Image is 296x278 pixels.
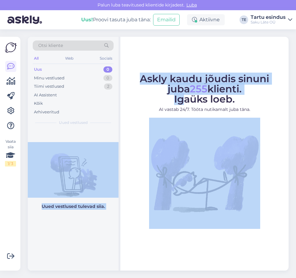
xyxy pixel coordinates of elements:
span: Uued vestlused [59,120,88,125]
div: AI Assistent [34,92,57,98]
img: No Chat active [149,118,260,229]
span: 255 [190,83,207,95]
div: 2 [104,83,112,90]
span: Luba [185,2,199,8]
div: 0 [103,66,112,73]
img: Askly Logo [5,42,17,53]
div: Vaata siia [5,139,16,166]
div: All [33,54,40,62]
div: Kõik [34,100,43,107]
div: 1 / 3 [5,161,16,166]
span: Otsi kliente [38,42,63,49]
b: Uus! [81,17,93,23]
a: Tartu esindusSaku Läte OÜ [251,15,292,25]
div: Tartu esindus [251,15,286,20]
div: Minu vestlused [34,75,65,81]
div: Web [64,54,75,62]
span: Askly kaudu jõudis sinuni juba klienti. Igaüks loeb. [140,73,269,105]
p: Uued vestlused tulevad siia. [42,203,105,210]
div: Saku Läte OÜ [251,20,286,25]
div: Aktiivne [187,14,225,25]
div: Socials [98,54,114,62]
button: Emailid [153,14,180,26]
img: No chats [28,142,119,198]
div: TE [240,15,248,24]
p: AI vastab 24/7. Tööta nutikamalt juba täna. [126,106,283,113]
div: Arhiveeritud [34,109,59,115]
div: Uus [34,66,42,73]
div: 0 [103,75,112,81]
div: Proovi tasuta juba täna: [81,16,151,23]
div: Tiimi vestlused [34,83,64,90]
